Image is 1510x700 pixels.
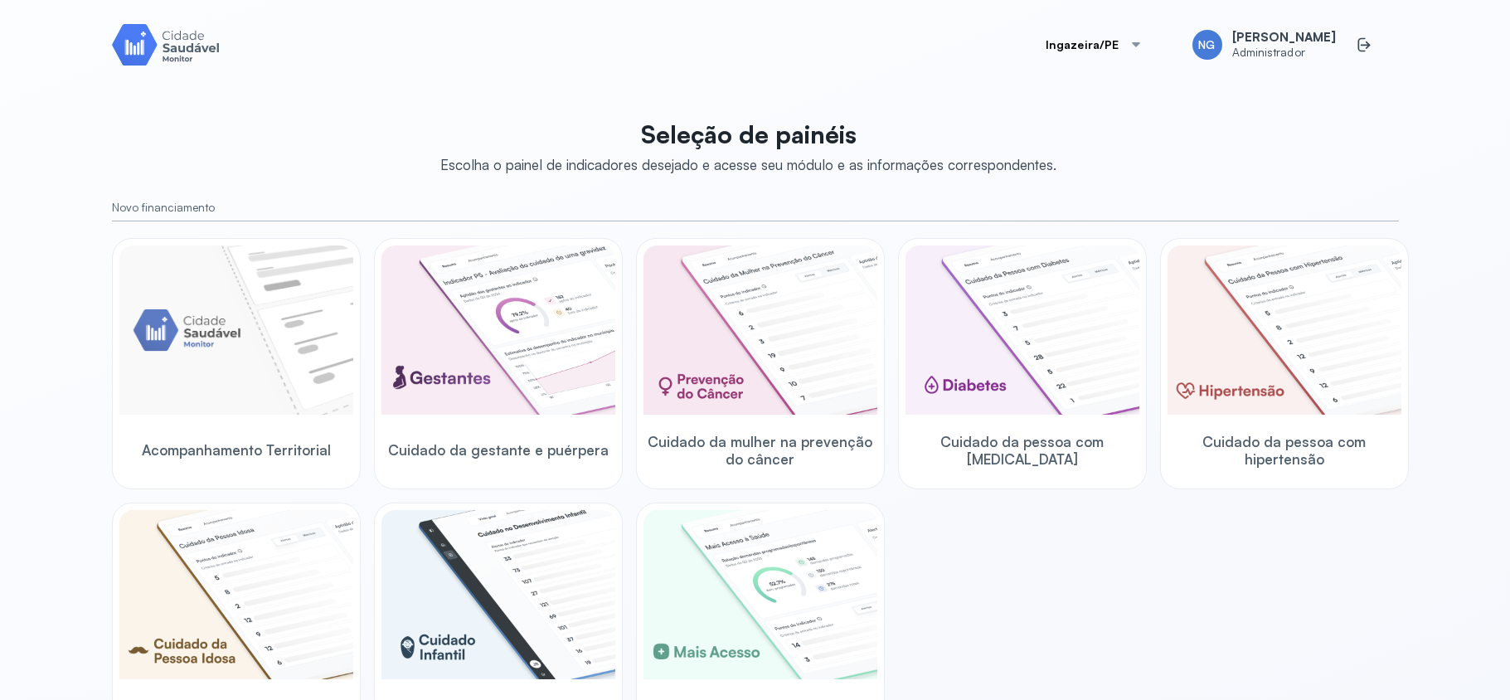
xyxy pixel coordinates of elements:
[381,245,615,415] img: pregnants.png
[643,433,877,469] span: Cuidado da mulher na prevenção do câncer
[1232,46,1336,60] span: Administrador
[112,201,1399,215] small: Novo financiamento
[906,433,1139,469] span: Cuidado da pessoa com [MEDICAL_DATA]
[119,510,353,679] img: elderly.png
[643,510,877,679] img: healthcare-greater-access.png
[906,245,1139,415] img: diabetics.png
[440,119,1056,149] p: Seleção de painéis
[440,156,1056,173] div: Escolha o painel de indicadores desejado e acesse seu módulo e as informações correspondentes.
[381,510,615,679] img: child-development.png
[1168,245,1401,415] img: hypertension.png
[1198,38,1215,52] span: NG
[1232,30,1336,46] span: [PERSON_NAME]
[643,245,877,415] img: woman-cancer-prevention-care.png
[112,21,220,68] img: Logotipo do produto Monitor
[388,441,609,459] span: Cuidado da gestante e puérpera
[142,441,331,459] span: Acompanhamento Territorial
[1026,28,1163,61] button: Ingazeira/PE
[1168,433,1401,469] span: Cuidado da pessoa com hipertensão
[119,245,353,415] img: placeholder-module-ilustration.png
